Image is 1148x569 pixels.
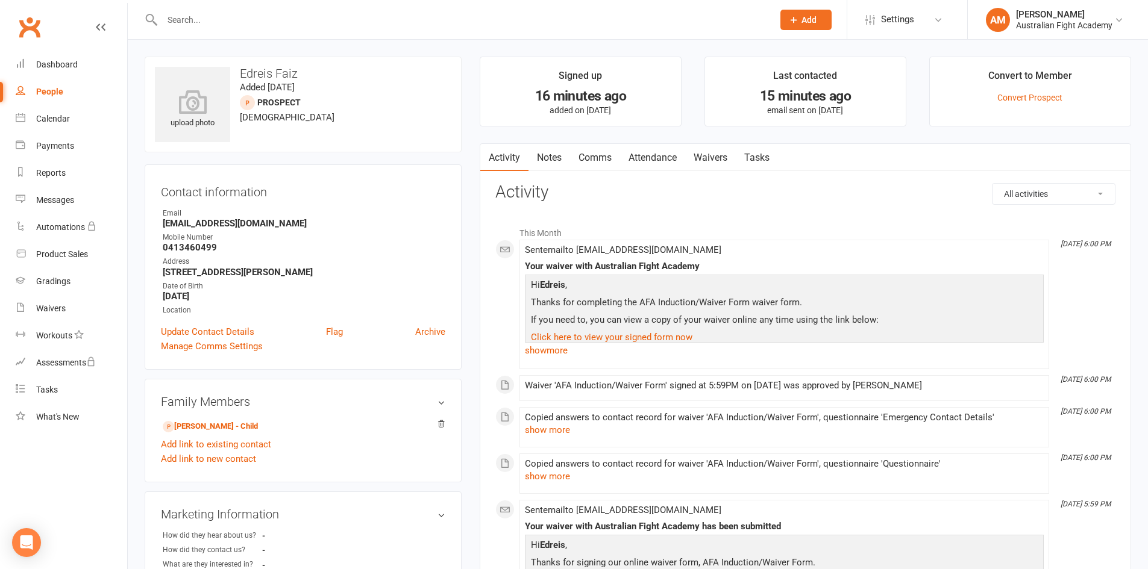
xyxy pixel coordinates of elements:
[525,261,1044,272] div: Your waiver with Australian Fight Academy
[36,222,85,232] div: Automations
[528,278,1041,295] p: Hi ,
[415,325,445,339] a: Archive
[155,90,230,129] div: upload photo
[716,105,895,115] p: email sent on [DATE]
[163,218,445,229] strong: [EMAIL_ADDRESS][DOMAIN_NAME]
[36,249,88,259] div: Product Sales
[528,312,1041,330] p: If you need to, you can view a copy of your waiver online any time using the link below:
[14,12,45,42] a: Clubworx
[326,325,343,339] a: Flag
[540,279,565,290] strong: Edreis
[163,420,258,433] a: [PERSON_NAME] - Child
[1061,375,1111,384] i: [DATE] 6:00 PM
[525,342,1044,359] a: show more
[163,291,445,302] strong: [DATE]
[16,105,127,132] a: Calendar
[801,15,817,25] span: Add
[570,144,620,172] a: Comms
[529,144,570,172] a: Notes
[163,530,262,541] div: How did they hear about us?
[36,195,74,205] div: Messages
[525,381,1044,391] div: Waiver 'AFA Induction/Waiver Form' signed at 5:59PM on [DATE] was approved by [PERSON_NAME]
[773,68,837,90] div: Last contacted
[16,322,127,349] a: Workouts
[540,539,565,550] strong: Edreis
[163,256,445,267] div: Address
[1016,20,1112,31] div: Australian Fight Academy
[997,93,1062,102] a: Convert Prospect
[163,232,445,243] div: Mobile Number
[16,241,127,268] a: Product Sales
[161,339,263,353] a: Manage Comms Settings
[491,90,670,102] div: 16 minutes ago
[240,82,295,93] time: Added [DATE]
[161,508,445,521] h3: Marketing Information
[36,114,70,123] div: Calendar
[163,267,445,278] strong: [STREET_ADDRESS][PERSON_NAME]
[881,6,914,33] span: Settings
[36,276,71,286] div: Gradings
[525,244,721,255] span: Sent email to [EMAIL_ADDRESS][DOMAIN_NAME]
[986,8,1010,32] div: AM
[36,87,63,96] div: People
[16,403,127,431] a: What's New
[163,305,445,316] div: Location
[36,385,58,394] div: Tasks
[36,168,66,178] div: Reports
[158,11,765,28] input: Search...
[1016,9,1112,20] div: [PERSON_NAME]
[161,452,256,466] a: Add link to new contact
[736,144,778,172] a: Tasks
[525,469,570,483] button: show more
[163,242,445,253] strong: 0413460499
[161,437,271,452] a: Add link to existing contact
[491,105,670,115] p: added on [DATE]
[161,395,445,408] h3: Family Members
[16,214,127,241] a: Automations
[1061,407,1111,415] i: [DATE] 6:00 PM
[525,521,1044,532] div: Your waiver with Australian Fight Academy has been submitted
[161,181,445,199] h3: Contact information
[16,132,127,160] a: Payments
[262,546,331,555] strong: -
[16,268,127,295] a: Gradings
[495,183,1115,202] h3: Activity
[36,141,74,151] div: Payments
[525,505,721,515] span: Sent email to [EMAIL_ADDRESS][DOMAIN_NAME]
[559,68,602,90] div: Signed up
[1061,500,1111,508] i: [DATE] 5:59 PM
[262,531,331,540] strong: -
[620,144,685,172] a: Attendance
[257,98,301,107] snap: prospect
[16,349,127,376] a: Assessments
[716,90,895,102] div: 15 minutes ago
[163,544,262,556] div: How did they contact us?
[16,51,127,78] a: Dashboard
[36,331,72,340] div: Workouts
[16,295,127,322] a: Waivers
[528,295,1041,312] p: Thanks for completing the AFA Induction/Waiver Form waiver form.
[525,423,570,437] button: show more
[163,208,445,219] div: Email
[36,303,66,313] div: Waivers
[16,160,127,187] a: Reports
[16,78,127,105] a: People
[1061,453,1111,462] i: [DATE] 6:00 PM
[480,144,529,172] a: Activity
[525,412,1044,423] div: Copied answers to contact record for waiver 'AFA Induction/Waiver Form', questionnaire 'Emergency...
[988,68,1072,90] div: Convert to Member
[16,187,127,214] a: Messages
[155,67,451,80] h3: Edreis Faiz
[36,60,78,69] div: Dashboard
[161,325,254,339] a: Update Contact Details
[780,10,832,30] button: Add
[525,459,1044,469] div: Copied answers to contact record for waiver 'AFA Induction/Waiver Form', questionnaire 'Questionn...
[528,538,1041,555] p: Hi ,
[16,376,127,403] a: Tasks
[531,332,692,343] a: Click here to view your signed form now
[685,144,736,172] a: Waivers
[495,220,1115,240] li: This Month
[36,412,80,421] div: What's New
[163,281,445,292] div: Date of Birth
[36,358,96,367] div: Assessments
